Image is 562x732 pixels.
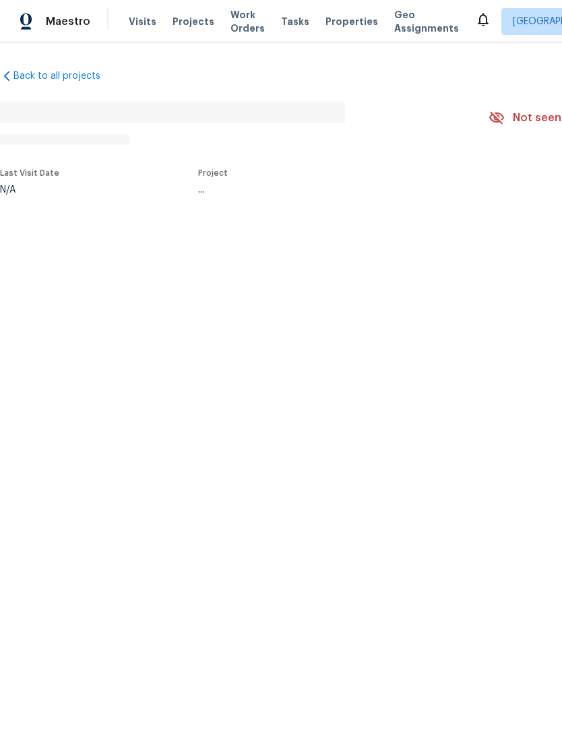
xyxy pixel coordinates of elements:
[129,15,156,28] span: Visits
[198,185,457,195] div: ...
[198,169,228,177] span: Project
[173,15,214,28] span: Projects
[325,15,378,28] span: Properties
[281,17,309,26] span: Tasks
[230,8,265,35] span: Work Orders
[394,8,459,35] span: Geo Assignments
[46,15,90,28] span: Maestro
